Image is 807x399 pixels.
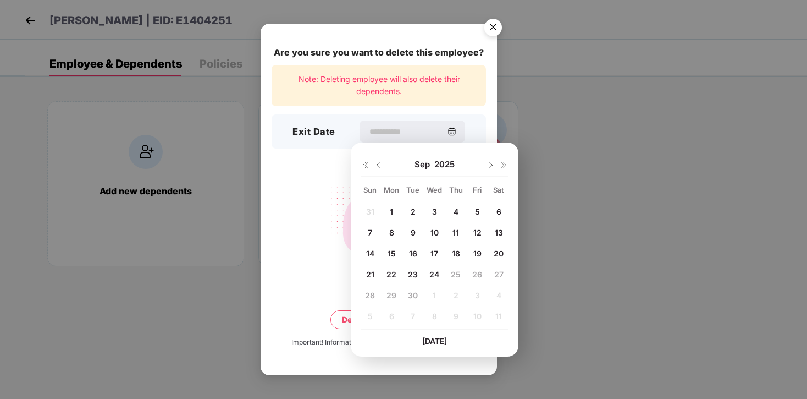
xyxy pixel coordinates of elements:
span: 8 [389,228,394,237]
span: 4 [454,207,458,216]
button: Close [478,13,507,43]
img: svg+xml;base64,PHN2ZyB4bWxucz0iaHR0cDovL3d3dy53My5vcmcvMjAwMC9zdmciIHdpZHRoPSIxNiIgaGVpZ2h0PSIxNi... [500,161,508,170]
span: 24 [429,270,439,279]
span: 23 [408,270,418,279]
span: 5 [475,207,480,216]
h3: Exit Date [292,125,335,139]
img: svg+xml;base64,PHN2ZyB4bWxucz0iaHR0cDovL3d3dy53My5vcmcvMjAwMC9zdmciIHdpZHRoPSIyMjQiIGhlaWdodD0iMT... [317,179,440,265]
span: 12 [473,228,482,237]
span: 22 [386,270,396,279]
span: 6 [496,207,501,216]
div: Thu [446,185,466,195]
span: [DATE] [422,336,447,346]
div: Mon [382,185,401,195]
span: 17 [430,249,438,258]
img: svg+xml;base64,PHN2ZyB4bWxucz0iaHR0cDovL3d3dy53My5vcmcvMjAwMC9zdmciIHdpZHRoPSI1NiIgaGVpZ2h0PSI1Ni... [478,14,508,45]
div: Sat [489,185,508,195]
span: 21 [366,270,374,279]
span: 11 [452,228,459,237]
span: 1 [390,207,393,216]
span: 15 [388,249,396,258]
div: Are you sure you want to delete this employee? [272,46,486,59]
div: Sun [361,185,380,195]
span: 16 [409,249,417,258]
div: Note: Deleting employee will also delete their dependents. [272,65,486,106]
button: Delete permanently [330,310,427,329]
span: 9 [411,228,416,237]
div: Fri [468,185,487,195]
span: 7 [368,228,372,237]
div: Important! Information once deleted, can’t be recovered. [291,337,466,348]
span: 2 [411,207,416,216]
span: Sep [414,159,434,170]
span: 2025 [434,159,455,170]
span: 3 [432,207,437,216]
div: Tue [403,185,423,195]
img: svg+xml;base64,PHN2ZyB4bWxucz0iaHR0cDovL3d3dy53My5vcmcvMjAwMC9zdmciIHdpZHRoPSIxNiIgaGVpZ2h0PSIxNi... [361,161,369,170]
img: svg+xml;base64,PHN2ZyBpZD0iRHJvcGRvd24tMzJ4MzIiIHhtbG5zPSJodHRwOi8vd3d3LnczLm9yZy8yMDAwL3N2ZyIgd2... [487,161,495,170]
span: 19 [473,249,482,258]
span: 18 [452,249,460,258]
span: 20 [494,249,504,258]
div: Wed [425,185,444,195]
span: 14 [366,249,374,258]
img: svg+xml;base64,PHN2ZyBpZD0iRHJvcGRvd24tMzJ4MzIiIHhtbG5zPSJodHRwOi8vd3d3LnczLm9yZy8yMDAwL3N2ZyIgd2... [374,161,383,170]
span: 13 [495,228,503,237]
span: 10 [430,228,439,237]
img: svg+xml;base64,PHN2ZyBpZD0iQ2FsZW5kYXItMzJ4MzIiIHhtbG5zPSJodHRwOi8vd3d3LnczLm9yZy8yMDAwL3N2ZyIgd2... [447,127,456,136]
